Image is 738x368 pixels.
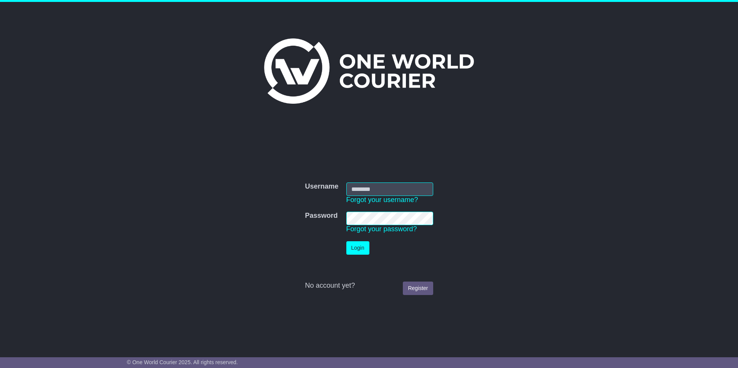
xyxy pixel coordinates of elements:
img: One World [264,38,474,104]
label: Username [305,182,338,191]
div: No account yet? [305,282,433,290]
button: Login [346,241,369,255]
a: Forgot your password? [346,225,417,233]
label: Password [305,212,337,220]
a: Register [403,282,433,295]
a: Forgot your username? [346,196,418,204]
span: © One World Courier 2025. All rights reserved. [127,359,238,365]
